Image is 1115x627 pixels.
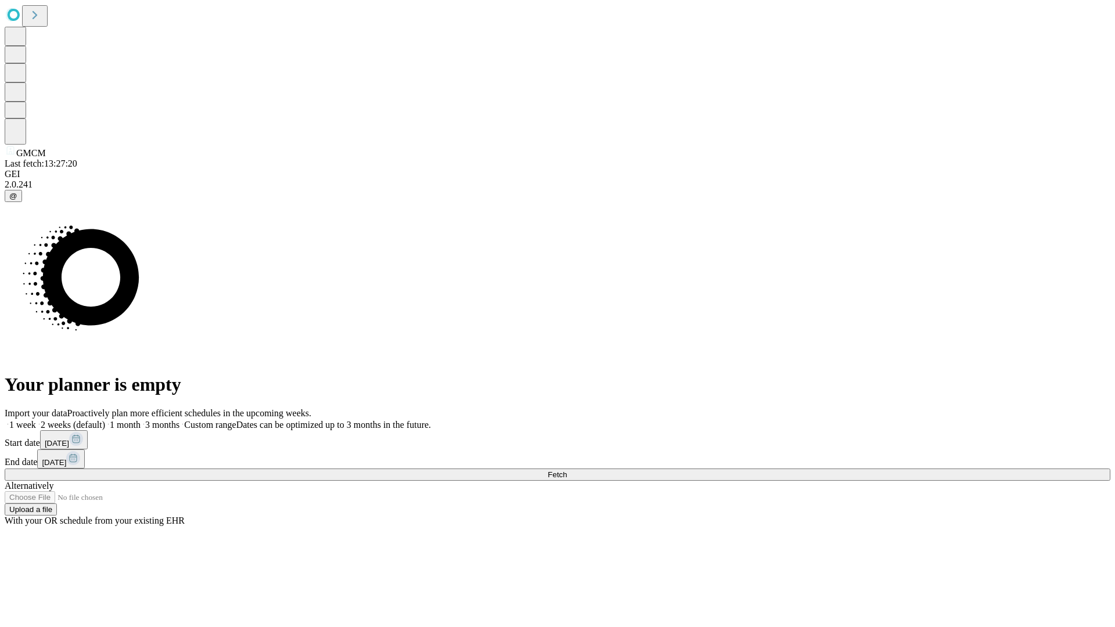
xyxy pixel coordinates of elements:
[5,158,77,168] span: Last fetch: 13:27:20
[9,420,36,430] span: 1 week
[9,192,17,200] span: @
[5,449,1110,469] div: End date
[16,148,46,158] span: GMCM
[110,420,141,430] span: 1 month
[5,516,185,525] span: With your OR schedule from your existing EHR
[5,503,57,516] button: Upload a file
[5,190,22,202] button: @
[5,481,53,491] span: Alternatively
[5,169,1110,179] div: GEI
[184,420,236,430] span: Custom range
[45,439,69,448] span: [DATE]
[41,420,105,430] span: 2 weeks (default)
[5,408,67,418] span: Import your data
[37,449,85,469] button: [DATE]
[145,420,179,430] span: 3 months
[5,374,1110,395] h1: Your planner is empty
[236,420,431,430] span: Dates can be optimized up to 3 months in the future.
[42,458,66,467] span: [DATE]
[67,408,311,418] span: Proactively plan more efficient schedules in the upcoming weeks.
[5,469,1110,481] button: Fetch
[5,430,1110,449] div: Start date
[40,430,88,449] button: [DATE]
[5,179,1110,190] div: 2.0.241
[548,470,567,479] span: Fetch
